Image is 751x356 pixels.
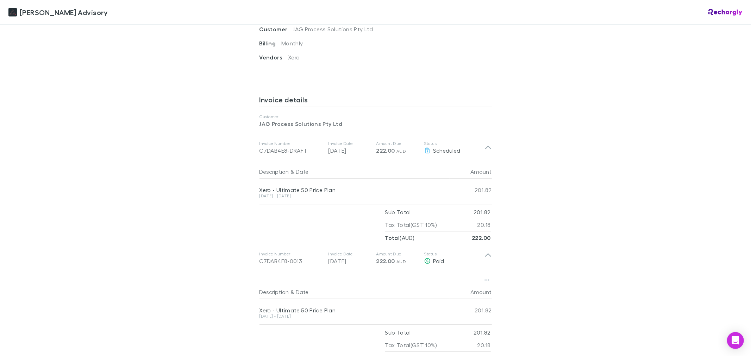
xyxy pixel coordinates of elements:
[259,194,450,198] div: [DATE] - [DATE]
[259,54,288,61] span: Vendors
[259,26,293,33] span: Customer
[259,165,447,179] div: &
[477,218,491,231] p: 20.18
[259,285,289,299] button: Description
[727,332,744,349] div: Open Intercom Messenger
[328,141,371,146] p: Invoice Date
[474,206,490,218] p: 201.82
[259,307,450,314] div: Xero - Ultimate 50 Price Plan
[385,206,411,218] p: Sub Total
[376,251,419,257] p: Amount Due
[474,326,490,339] p: 201.82
[293,26,373,32] span: JAG Process Solutions Pty Ltd
[477,339,491,351] p: 20.18
[259,114,492,120] p: Customer
[20,7,108,18] span: [PERSON_NAME] Advisory
[472,234,490,241] strong: 222.00
[296,285,309,299] button: Date
[8,8,17,17] img: Liston Newton Advisory's Logo
[385,339,437,351] p: Tax Total (GST 10%)
[259,314,450,318] div: [DATE] - [DATE]
[328,257,371,265] p: [DATE]
[259,40,282,47] span: Billing
[376,258,395,265] span: 222.00
[450,299,492,322] div: 201.82
[281,40,303,46] span: Monthly
[450,179,492,201] div: 201.82
[385,231,415,244] p: ( AUD )
[376,147,395,154] span: 222.00
[328,251,371,257] p: Invoice Date
[288,54,300,61] span: Xero
[328,146,371,155] p: [DATE]
[259,95,492,107] h3: Invoice details
[396,259,406,264] span: AUD
[385,234,400,241] strong: Total
[296,165,309,179] button: Date
[396,148,406,154] span: AUD
[385,326,411,339] p: Sub Total
[376,141,419,146] p: Amount Due
[259,186,450,193] div: Xero - Ultimate 50 Price Plan
[424,141,484,146] p: Status
[433,258,444,264] span: Paid
[259,141,323,146] p: Invoice Number
[259,146,323,155] div: C7DAB4E8-DRAFT
[259,285,447,299] div: &
[385,218,437,231] p: Tax Total (GST 10%)
[259,257,323,265] div: C7DAB4E8-0013
[259,251,323,257] p: Invoice Number
[259,120,492,128] p: JAG Process Solutions Pty Ltd
[424,251,484,257] p: Status
[433,147,461,154] span: Scheduled
[259,165,289,179] button: Description
[254,244,497,272] div: Invoice NumberC7DAB4E8-0013Invoice Date[DATE]Amount Due222.00 AUDStatusPaid
[254,134,497,162] div: Invoice NumberC7DAB4E8-DRAFTInvoice Date[DATE]Amount Due222.00 AUDStatusScheduled
[708,9,743,16] img: Rechargly Logo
